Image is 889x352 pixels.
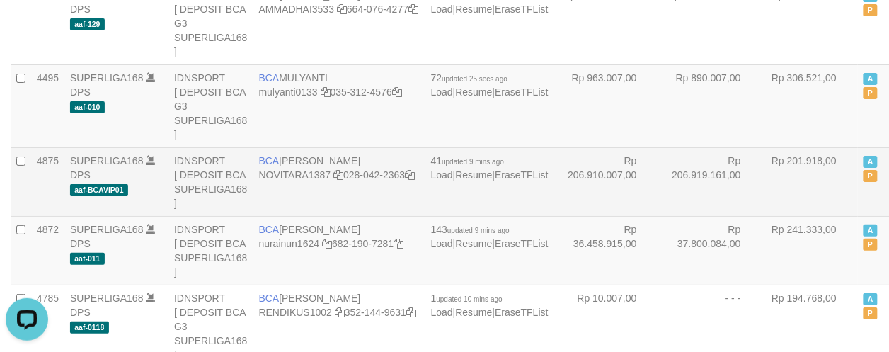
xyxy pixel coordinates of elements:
span: BCA [259,224,280,235]
a: Copy 3521449631 to clipboard [406,307,416,318]
span: | | [431,293,549,318]
td: Rp 206.910.007,00 [554,147,658,216]
td: Rp 890.007,00 [658,64,762,147]
a: Copy RENDIKUS1002 to clipboard [335,307,345,318]
span: BCA [259,293,280,304]
a: EraseTFList [495,169,548,181]
span: updated 9 mins ago [447,227,510,234]
span: aaf-011 [70,253,105,265]
span: aaf-0118 [70,322,109,334]
span: | | [431,155,549,181]
span: Active [864,156,878,168]
td: IDNSPORT [ DEPOSIT BCA SUPERLIGA168 ] [168,147,253,216]
span: aaf-129 [70,18,105,30]
button: Open LiveChat chat widget [6,6,48,48]
a: Copy 0353124576 to clipboard [392,86,402,98]
td: [PERSON_NAME] 682-190-7281 [253,216,425,285]
td: DPS [64,216,168,285]
a: Resume [456,4,493,15]
td: Rp 963.007,00 [554,64,658,147]
a: NOVITARA1387 [259,169,331,181]
span: BCA [259,72,280,84]
span: Active [864,73,878,85]
a: Resume [456,307,493,318]
td: MULYANTI 035-312-4576 [253,64,425,147]
td: Rp 206.919.161,00 [658,147,762,216]
a: Copy AMMADHAI3533 to clipboard [337,4,347,15]
a: Load [431,4,453,15]
a: Copy NOVITARA1387 to clipboard [333,169,343,181]
span: 41 [431,155,504,166]
td: Rp 241.333,00 [762,216,858,285]
a: EraseTFList [495,307,548,318]
span: Paused [864,4,878,16]
a: SUPERLIGA168 [70,155,144,166]
span: Paused [864,87,878,99]
span: Paused [864,307,878,319]
a: RENDIKUS1002 [259,307,333,318]
td: Rp 201.918,00 [762,147,858,216]
td: 4872 [31,216,64,285]
a: Resume [456,169,493,181]
a: Load [431,169,453,181]
a: Load [431,86,453,98]
a: Copy 6821907281 to clipboard [394,238,403,249]
a: nurainun1624 [259,238,320,249]
a: Resume [456,238,493,249]
span: Active [864,293,878,305]
td: DPS [64,64,168,147]
td: Rp 36.458.915,00 [554,216,658,285]
a: Copy nurainun1624 to clipboard [322,238,332,249]
a: Copy 0280422363 to clipboard [405,169,415,181]
td: DPS [64,147,168,216]
td: IDNSPORT [ DEPOSIT BCA G3 SUPERLIGA168 ] [168,64,253,147]
a: Load [431,238,453,249]
a: Load [431,307,453,318]
td: [PERSON_NAME] 028-042-2363 [253,147,425,216]
span: | | [431,72,549,98]
span: Paused [864,170,878,182]
span: updated 25 secs ago [442,75,507,83]
span: | | [431,224,549,249]
a: AMMADHAI3533 [259,4,335,15]
a: mulyanti0133 [259,86,318,98]
span: 1 [431,293,503,304]
span: updated 9 mins ago [442,158,504,166]
a: Resume [456,86,493,98]
td: Rp 37.800.084,00 [658,216,762,285]
td: 4875 [31,147,64,216]
a: SUPERLIGA168 [70,293,144,304]
td: 4495 [31,64,64,147]
a: EraseTFList [495,238,548,249]
span: aaf-010 [70,101,105,113]
span: 72 [431,72,507,84]
td: Rp 306.521,00 [762,64,858,147]
span: Active [864,225,878,237]
span: aaf-BCAVIP01 [70,184,128,196]
a: EraseTFList [495,4,548,15]
a: Copy 6640764277 to clipboard [408,4,418,15]
span: updated 10 mins ago [437,295,503,303]
a: SUPERLIGA168 [70,224,144,235]
a: SUPERLIGA168 [70,72,144,84]
a: EraseTFList [495,86,548,98]
span: BCA [259,155,280,166]
span: Paused [864,239,878,251]
td: IDNSPORT [ DEPOSIT BCA SUPERLIGA168 ] [168,216,253,285]
span: 143 [431,224,510,235]
a: Copy mulyanti0133 to clipboard [321,86,331,98]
